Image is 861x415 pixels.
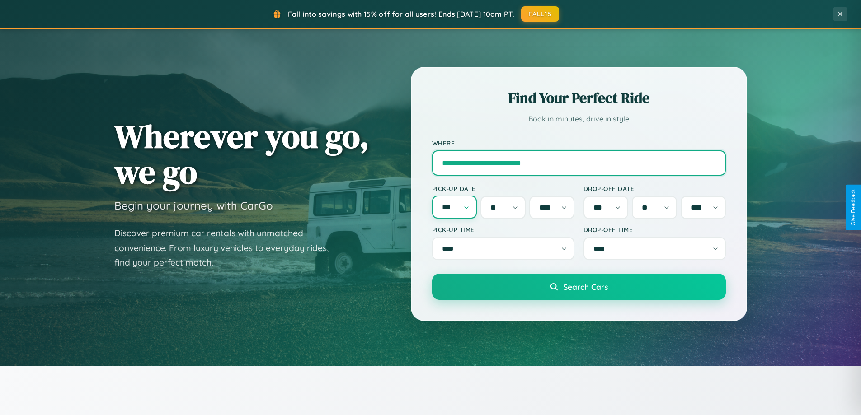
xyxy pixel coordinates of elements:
[432,88,726,108] h2: Find Your Perfect Ride
[432,185,574,192] label: Pick-up Date
[432,139,726,147] label: Where
[114,199,273,212] h3: Begin your journey with CarGo
[563,282,608,292] span: Search Cars
[432,226,574,233] label: Pick-up Time
[114,118,369,190] h1: Wherever you go, we go
[521,6,559,22] button: FALL15
[583,185,726,192] label: Drop-off Date
[850,189,856,226] div: Give Feedback
[288,9,514,19] span: Fall into savings with 15% off for all users! Ends [DATE] 10am PT.
[432,274,726,300] button: Search Cars
[114,226,340,270] p: Discover premium car rentals with unmatched convenience. From luxury vehicles to everyday rides, ...
[432,112,726,126] p: Book in minutes, drive in style
[583,226,726,233] label: Drop-off Time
